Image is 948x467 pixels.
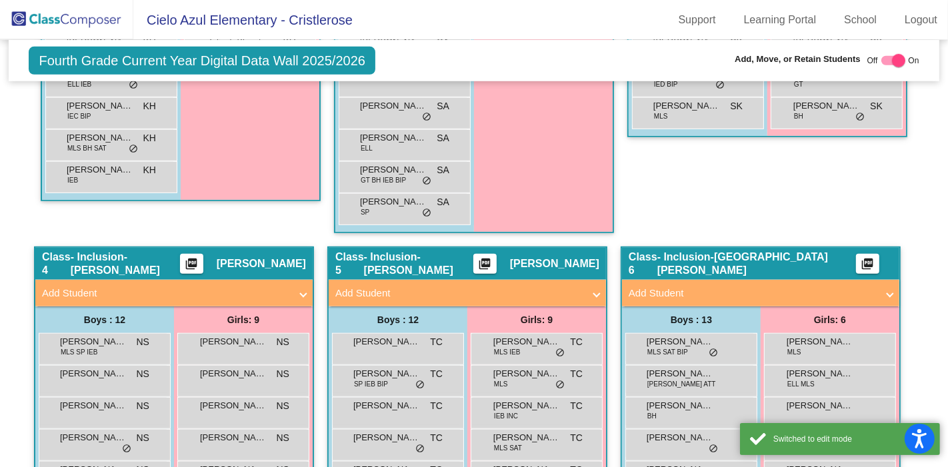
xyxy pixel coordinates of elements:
[735,53,861,66] span: Add, Move, or Retain Students
[477,257,493,276] mat-icon: picture_as_pdf
[709,444,718,454] span: do_not_disturb_alt
[510,257,599,270] span: [PERSON_NAME]
[183,257,199,276] mat-icon: picture_as_pdf
[200,367,267,380] span: [PERSON_NAME]
[430,399,443,413] span: TC
[622,306,761,333] div: Boys : 13
[174,306,313,333] div: Girls: 9
[277,431,289,445] span: NS
[353,399,420,412] span: [PERSON_NAME]
[570,367,583,381] span: TC
[437,99,449,113] span: SA
[180,254,203,274] button: Print Students Details
[353,335,420,348] span: [PERSON_NAME]
[67,175,78,185] span: IEB
[122,444,131,454] span: do_not_disturb_alt
[353,367,420,380] span: [PERSON_NAME]
[894,9,948,31] a: Logout
[42,286,290,301] mat-panel-title: Add Student
[859,257,875,276] mat-icon: picture_as_pdf
[493,367,560,380] span: [PERSON_NAME]
[647,411,657,421] span: BH
[217,257,306,270] span: [PERSON_NAME]
[794,79,803,89] span: GT
[570,399,583,413] span: TC
[437,195,449,209] span: SA
[867,55,878,67] span: Off
[629,286,877,301] mat-panel-title: Add Student
[143,163,156,177] span: KH
[67,143,107,153] span: MLS BH SAT
[647,335,713,348] span: [PERSON_NAME]
[361,143,373,153] span: ELL
[67,131,133,145] span: [PERSON_NAME]
[277,335,289,349] span: NS
[657,250,856,277] span: - Inclusion-[GEOGRAPHIC_DATA][PERSON_NAME]
[654,79,678,89] span: IED BIP
[277,367,289,381] span: NS
[430,335,443,349] span: TC
[647,399,713,412] span: [PERSON_NAME] [PERSON_NAME]
[415,380,425,390] span: do_not_disturb_alt
[855,112,865,123] span: do_not_disturb_alt
[143,99,156,113] span: KH
[793,99,860,113] span: [PERSON_NAME]
[709,348,718,358] span: do_not_disturb_alt
[329,306,467,333] div: Boys : 12
[430,431,443,445] span: TC
[493,335,560,348] span: [PERSON_NAME]
[794,111,803,121] span: BH
[494,443,522,453] span: MLS SAT
[473,254,497,274] button: Print Students Details
[555,380,565,390] span: do_not_disturb_alt
[422,112,431,123] span: do_not_disturb_alt
[354,379,388,389] span: SP IEB BIP
[61,347,97,357] span: MLS SP IEB
[467,306,606,333] div: Girls: 9
[200,335,267,348] span: [PERSON_NAME] [PERSON_NAME]
[360,195,427,209] span: [PERSON_NAME]
[353,431,420,444] span: [PERSON_NAME]
[35,280,313,306] mat-expansion-panel-header: Add Student
[360,99,427,113] span: [PERSON_NAME]
[67,99,133,113] span: [PERSON_NAME]
[833,9,887,31] a: School
[430,367,443,381] span: TC
[361,207,369,217] span: SP
[129,144,138,155] span: do_not_disturb_alt
[570,431,583,445] span: TC
[494,379,508,389] span: MLS
[35,306,174,333] div: Boys : 12
[42,250,71,277] span: Class 4
[733,9,827,31] a: Learning Portal
[494,347,520,357] span: MLS IEB
[909,55,919,67] span: On
[143,131,156,145] span: KH
[364,250,473,277] span: - Inclusion-[PERSON_NAME]
[787,367,853,380] span: [PERSON_NAME]
[335,286,583,301] mat-panel-title: Add Student
[622,280,899,306] mat-expansion-panel-header: Add Student
[787,399,853,412] span: [PERSON_NAME]
[67,111,91,121] span: IEC BIP
[654,111,668,121] span: MLS
[133,9,353,31] span: Cielo Azul Elementary - Cristlerose
[629,250,657,277] span: Class 6
[415,444,425,454] span: do_not_disturb_alt
[137,335,149,349] span: NS
[787,347,801,357] span: MLS
[570,335,583,349] span: TC
[494,411,518,421] span: IEB INC
[787,379,815,389] span: ELL MLS
[422,176,431,187] span: do_not_disturb_alt
[647,347,688,357] span: MLS SAT BIP
[647,367,713,380] span: [PERSON_NAME]
[137,399,149,413] span: NS
[60,431,127,444] span: [PERSON_NAME]
[361,175,406,185] span: GT BH IEB BIP
[60,367,127,380] span: [PERSON_NAME]
[437,131,449,145] span: SA
[773,433,930,445] div: Switched to edit mode
[60,399,127,412] span: [PERSON_NAME]
[335,250,364,277] span: Class 5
